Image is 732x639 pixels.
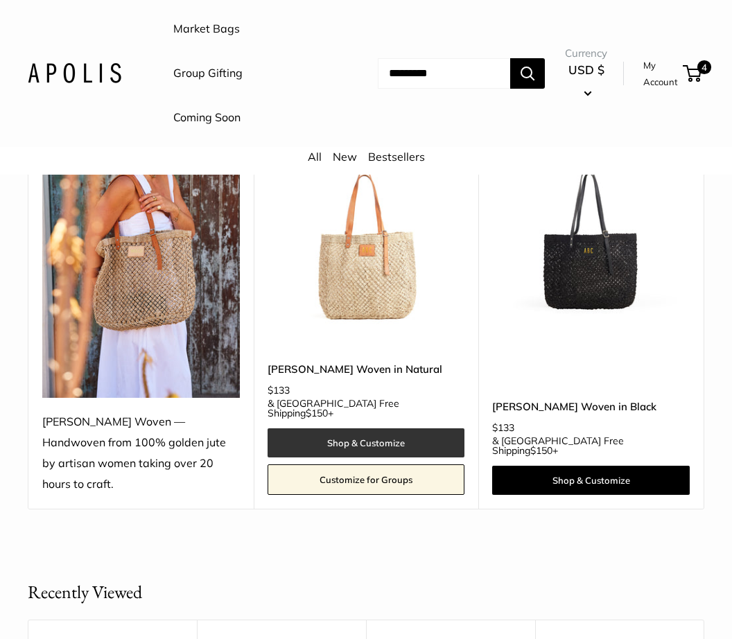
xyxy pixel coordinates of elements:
[268,384,290,396] span: $133
[268,464,465,495] a: Customize for Groups
[28,579,142,606] h2: Recently Viewed
[268,135,465,333] a: Mercado Woven in NaturalMercado Woven in Natural
[492,135,690,333] a: Mercado Woven in BlackMercado Woven in Black
[173,19,240,40] a: Market Bags
[173,63,243,84] a: Group Gifting
[28,63,121,83] img: Apolis
[308,150,322,164] a: All
[565,59,607,103] button: USD $
[268,428,465,457] a: Shop & Customize
[268,361,465,377] a: [PERSON_NAME] Woven in Natural
[643,57,678,91] a: My Account
[492,436,690,455] span: & [GEOGRAPHIC_DATA] Free Shipping +
[492,421,514,434] span: $133
[268,399,465,418] span: & [GEOGRAPHIC_DATA] Free Shipping +
[42,412,240,495] div: [PERSON_NAME] Woven — Handwoven from 100% golden jute by artisan women taking over 20 hours to cr...
[378,58,510,89] input: Search...
[306,407,328,419] span: $150
[510,58,545,89] button: Search
[492,135,690,333] img: Mercado Woven in Black
[42,135,240,399] img: Mercado Woven — Handwoven from 100% golden jute by artisan women taking over 20 hours to craft.
[565,44,607,63] span: Currency
[333,150,357,164] a: New
[568,62,604,77] span: USD $
[697,60,711,74] span: 4
[268,135,465,333] img: Mercado Woven in Natural
[684,65,701,82] a: 4
[173,107,241,128] a: Coming Soon
[368,150,425,164] a: Bestsellers
[530,444,552,457] span: $150
[492,466,690,495] a: Shop & Customize
[492,399,690,414] a: [PERSON_NAME] Woven in Black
